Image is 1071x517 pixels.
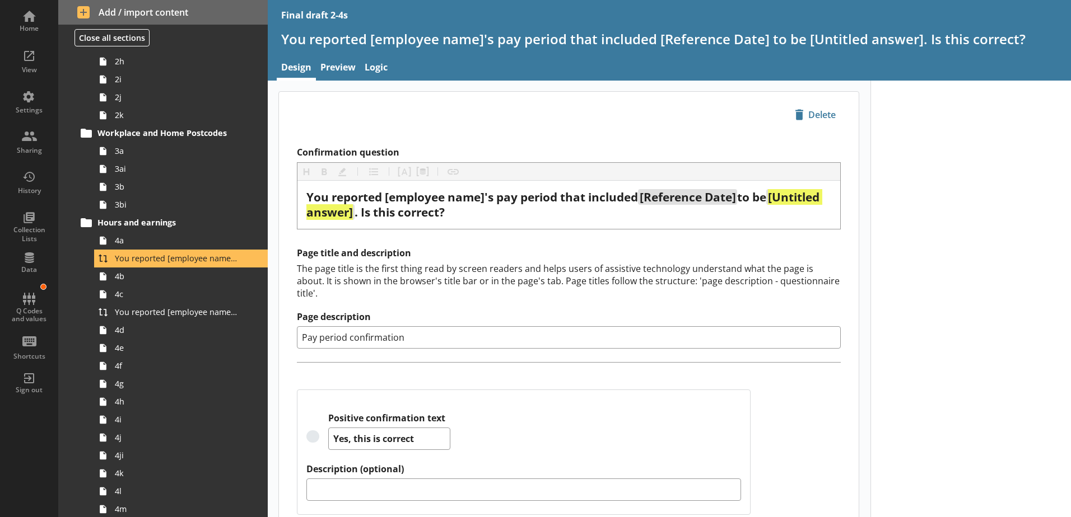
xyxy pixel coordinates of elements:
a: Design [277,57,316,81]
span: 4m [115,504,239,514]
span: 4ji [115,450,239,460]
div: Q Codes and values [10,307,49,323]
span: Hours and earnings [97,217,235,228]
span: 2k [115,110,239,120]
span: 3bi [115,199,239,210]
div: Settings [10,106,49,115]
span: 4l [115,486,239,496]
a: 4j [94,429,268,446]
a: 2h [94,53,268,70]
a: 3a [94,142,268,160]
span: 4g [115,378,239,389]
span: 4k [115,468,239,478]
a: 4d [94,321,268,339]
a: Workplace and Home Postcodes [77,124,268,142]
span: to be [737,189,766,205]
a: 2k [94,106,268,124]
div: Home [10,24,49,33]
span: You reported [employee name]'s pay period that included [306,189,638,205]
a: Logic [360,57,392,81]
a: 2i [94,70,268,88]
span: 4j [115,432,239,443]
label: Page description [297,311,841,323]
div: View [10,65,49,74]
div: Shortcuts [10,352,49,361]
a: 4i [94,411,268,429]
div: Sharing [10,146,49,155]
a: 3ai [94,160,268,178]
span: [Reference Date] [640,189,736,205]
textarea: Yes, this is correct [328,427,450,450]
span: 4b [115,271,239,281]
h2: Page title and description [297,247,841,259]
span: You reported [employee name]'s basic pay earned for work carried out in the pay period that inclu... [115,307,239,317]
span: 3a [115,145,239,156]
a: 4e [94,339,268,357]
span: 2j [115,92,239,102]
a: 4a [94,232,268,250]
a: 3bi [94,196,268,214]
a: 4b [94,267,268,285]
a: 4k [94,464,268,482]
div: The page title is the first thing read by screen readers and helps users of assistive technology ... [297,262,841,299]
span: 4a [115,235,239,246]
a: Preview [316,57,360,81]
span: Add / import content [77,6,249,18]
div: Final draft 2-4s [281,9,348,21]
a: 3b [94,178,268,196]
span: . Is this correct? [355,204,445,220]
span: 2h [115,56,239,67]
label: Confirmation question [297,147,841,158]
a: 2j [94,88,268,106]
li: Workplace and Home Postcodes3a3ai3b3bi [82,124,268,214]
a: 4ji [94,446,268,464]
span: [Untitled answer] [306,189,822,220]
div: Collection Lists [10,225,49,243]
span: 3ai [115,163,239,174]
a: 4h [94,393,268,411]
a: 4f [94,357,268,375]
a: You reported [employee name]'s pay period that included [Reference Date] to be [Untitled answer].... [94,250,268,267]
div: Sign out [10,386,49,394]
a: 4l [94,482,268,500]
span: 3b [115,181,239,192]
button: Close all sections [74,29,150,46]
a: 4g [94,375,268,393]
a: 4c [94,285,268,303]
button: Delete [790,105,841,124]
span: Workplace and Home Postcodes [97,128,235,138]
span: 4d [115,325,239,335]
div: Confirmation question [306,190,831,220]
span: 4i [115,414,239,425]
div: Data [10,265,49,274]
a: You reported [employee name]'s basic pay earned for work carried out in the pay period that inclu... [94,303,268,321]
label: Positive confirmation text [328,412,450,424]
span: 4h [115,396,239,407]
span: 4c [115,289,239,299]
h1: You reported [employee name]'s pay period that included [Reference Date] to be [Untitled answer].... [281,30,1058,48]
span: 2i [115,74,239,84]
span: You reported [employee name]'s pay period that included [Reference Date] to be [Untitled answer].... [115,253,239,264]
span: Delete [790,106,840,124]
label: Description (optional) [306,463,741,475]
div: History [10,186,49,195]
span: 4f [115,360,239,371]
a: Hours and earnings [77,214,268,232]
span: 4e [115,342,239,353]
